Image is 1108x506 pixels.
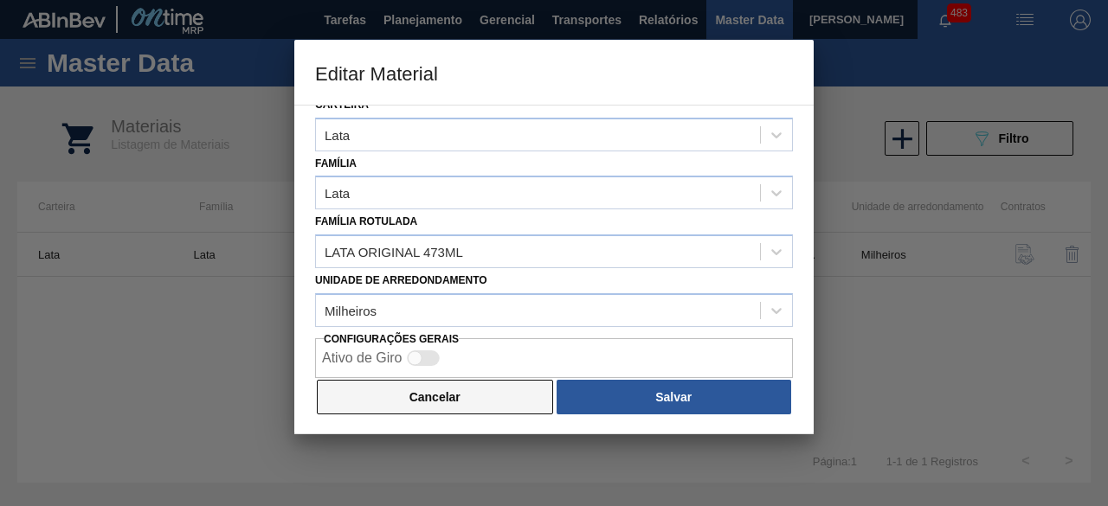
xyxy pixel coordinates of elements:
[315,274,487,286] label: Unidade de arredondamento
[324,333,459,345] label: Configurações Gerais
[325,303,377,317] div: Milheiros
[294,40,814,106] h3: Editar Material
[325,245,463,259] div: LATA ORIGINAL 473ML
[315,99,369,111] label: Carteira
[557,380,791,414] button: Salvar
[317,380,553,414] button: Cancelar
[325,186,350,201] div: Lata
[315,215,417,227] label: Família Rotulada
[315,157,357,170] label: Família
[325,127,350,142] div: Lata
[322,350,402,365] label: Ativo de Giro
